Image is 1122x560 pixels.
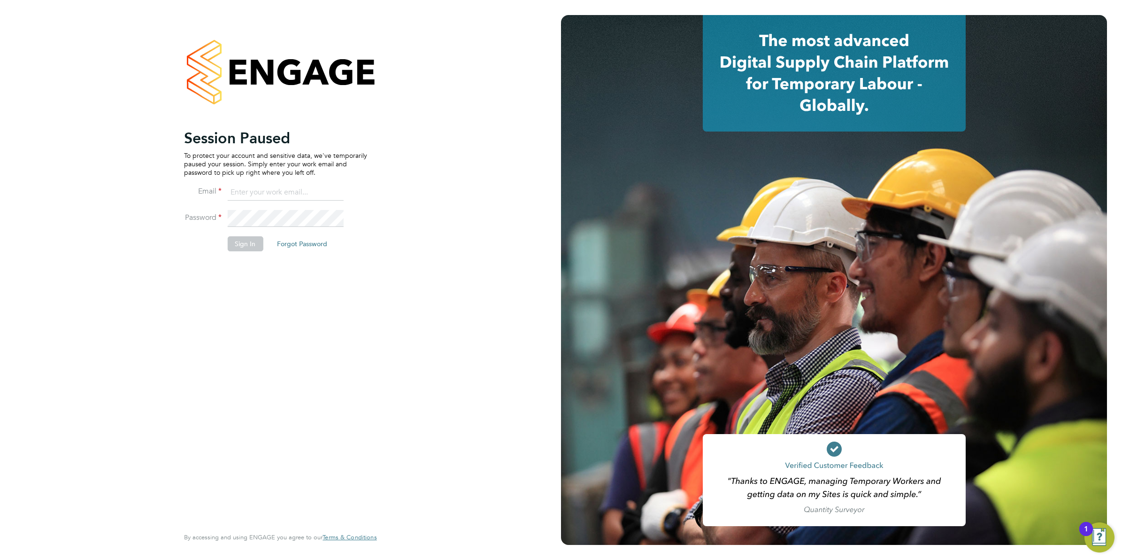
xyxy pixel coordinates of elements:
button: Open Resource Center, 1 new notification [1084,522,1114,552]
a: Terms & Conditions [323,534,377,541]
h2: Session Paused [184,129,367,148]
span: By accessing and using ENGAGE you agree to our [184,533,377,541]
div: 1 [1084,529,1088,541]
label: Email [184,187,222,196]
label: Password [184,213,222,223]
button: Sign In [227,236,263,251]
button: Forgot Password [269,236,335,251]
p: To protect your account and sensitive data, we've temporarily paused your session. Simply enter y... [184,151,367,177]
input: Enter your work email... [227,184,343,201]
